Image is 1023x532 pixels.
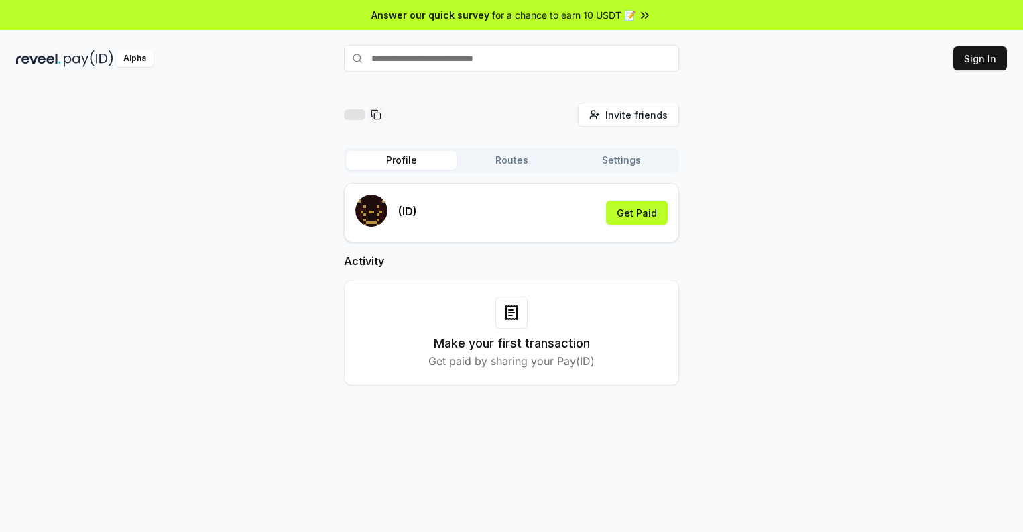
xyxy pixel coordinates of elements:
p: Get paid by sharing your Pay(ID) [428,353,595,369]
div: Alpha [116,50,154,67]
button: Get Paid [606,201,668,225]
p: (ID) [398,203,417,219]
button: Sign In [953,46,1007,70]
button: Invite friends [578,103,679,127]
span: Invite friends [605,108,668,122]
h2: Activity [344,253,679,269]
button: Settings [566,151,676,170]
h3: Make your first transaction [434,334,590,353]
span: for a chance to earn 10 USDT 📝 [492,8,636,22]
button: Routes [457,151,566,170]
span: Answer our quick survey [371,8,489,22]
img: pay_id [64,50,113,67]
img: reveel_dark [16,50,61,67]
button: Profile [347,151,457,170]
